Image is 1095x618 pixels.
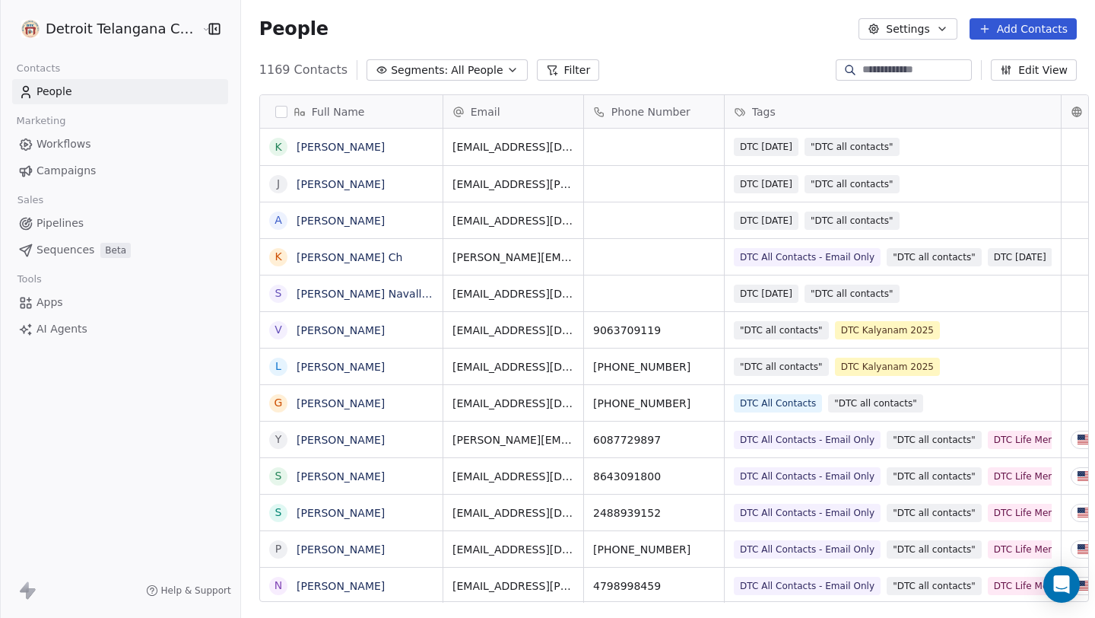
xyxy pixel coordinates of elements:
span: [PERSON_NAME][EMAIL_ADDRESS][PERSON_NAME][DOMAIN_NAME] [452,250,574,265]
span: [PHONE_NUMBER] [593,359,715,374]
span: DTC [DATE] [734,175,798,193]
div: grid [260,129,443,603]
div: K [275,249,281,265]
span: [EMAIL_ADDRESS][DOMAIN_NAME] [452,213,574,228]
span: DTC All Contacts [734,394,822,413]
a: [PERSON_NAME] [297,178,385,190]
div: L [275,358,281,374]
span: People [259,18,328,40]
span: 6087729897 [593,432,715,448]
a: [PERSON_NAME] [297,507,385,519]
span: "DTC all contacts" [805,212,900,230]
span: "DTC all contacts" [887,577,982,595]
span: DTC All Contacts - Email Only [734,248,881,266]
span: DTC Life Members [988,467,1084,486]
span: "DTC all contacts" [828,394,923,413]
span: DTC [DATE] [988,248,1052,266]
button: Settings [859,18,957,40]
span: DTC [DATE] [734,212,798,230]
span: Phone Number [611,104,690,119]
span: [EMAIL_ADDRESS][DOMAIN_NAME] [452,542,574,557]
span: "DTC all contacts" [887,540,982,559]
span: People [36,84,72,100]
a: [PERSON_NAME] [297,543,385,556]
span: [PHONE_NUMBER] [593,542,715,557]
div: J [277,176,280,192]
div: Y [275,432,281,448]
span: DTC Kalyanam 2025 [834,321,939,339]
a: People [12,79,228,104]
span: DTC Life Members [988,540,1084,559]
span: "DTC all contacts" [887,248,982,266]
a: [PERSON_NAME] Navallika [PERSON_NAME] [297,288,529,300]
a: [PERSON_NAME] [297,361,385,373]
div: Open Intercom Messenger [1043,566,1080,603]
span: Campaigns [36,163,96,179]
span: [EMAIL_ADDRESS][DOMAIN_NAME] [452,469,574,484]
span: [PERSON_NAME][EMAIL_ADDRESS][DOMAIN_NAME] [452,432,574,448]
a: [PERSON_NAME] [297,580,385,592]
a: Workflows [12,132,228,157]
div: K [275,139,281,155]
a: SequencesBeta [12,237,228,263]
span: Workflows [36,136,91,152]
span: "DTC all contacts" [734,321,829,339]
span: Sales [11,189,50,212]
button: Detroit Telangana Community [18,16,190,42]
a: [PERSON_NAME] [297,470,385,483]
div: S [275,468,281,484]
span: "DTC all contacts" [805,138,900,156]
span: DTC Kalyanam 2025 [834,358,939,376]
div: V [275,322,282,338]
span: [EMAIL_ADDRESS][DOMAIN_NAME] [452,396,574,411]
div: S [275,505,281,521]
span: "DTC all contacts" [887,467,982,486]
img: DTC_LOGO.jpeg [21,20,40,38]
span: [EMAIL_ADDRESS][DOMAIN_NAME] [452,139,574,154]
span: Marketing [10,110,72,132]
span: 8643091800 [593,469,715,484]
span: "DTC all contacts" [734,358,829,376]
span: "DTC all contacts" [887,431,982,449]
span: Beta [100,243,131,258]
span: Contacts [10,57,67,80]
span: DTC Life Members [988,431,1084,449]
a: Apps [12,290,228,315]
div: Full Name [260,95,443,128]
a: Campaigns [12,158,228,183]
span: [EMAIL_ADDRESS][PERSON_NAME][DOMAIN_NAME] [452,177,574,192]
div: P [275,541,281,557]
button: Add Contacts [970,18,1077,40]
span: DTC All Contacts - Email Only [734,431,881,449]
span: DTC [DATE] [734,138,798,156]
span: 2488939152 [593,505,715,521]
span: Sequences [36,242,94,258]
div: S [275,285,281,301]
div: N [275,578,282,594]
span: 1169 Contacts [259,61,348,79]
a: [PERSON_NAME] [297,324,385,336]
span: "DTC all contacts" [805,175,900,193]
span: Apps [36,295,63,311]
span: 4798998459 [593,578,715,594]
span: "DTC all contacts" [805,285,900,303]
div: Tags [725,95,1061,128]
a: [PERSON_NAME] [297,215,385,227]
span: Segments: [391,62,448,78]
span: [PHONE_NUMBER] [593,396,715,411]
span: AI Agents [36,321,87,337]
span: Tools [11,268,48,291]
button: Filter [537,59,600,81]
span: DTC [DATE] [734,285,798,303]
a: [PERSON_NAME] [297,434,385,446]
span: DTC Life Members [988,504,1084,522]
span: DTC All Contacts - Email Only [734,577,881,595]
a: Pipelines [12,211,228,236]
span: Email [471,104,500,119]
span: DTC All Contacts - Email Only [734,540,881,559]
a: [PERSON_NAME] [297,141,385,153]
span: 9063709119 [593,323,715,338]
a: [PERSON_NAME] [297,397,385,409]
a: AI Agents [12,317,228,342]
span: [EMAIL_ADDRESS][DOMAIN_NAME] [452,286,574,301]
